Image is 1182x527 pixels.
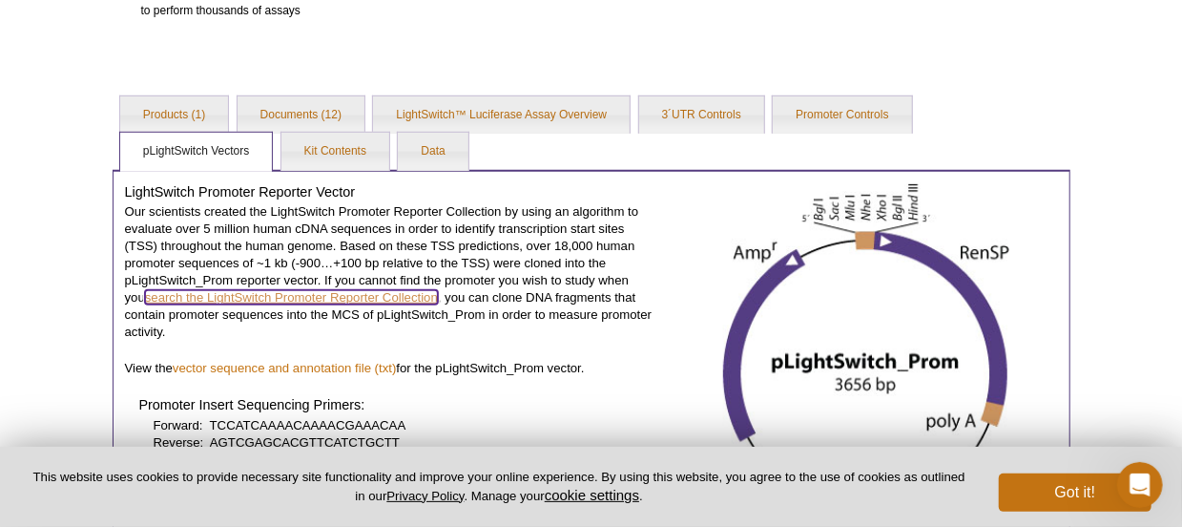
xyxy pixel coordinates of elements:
a: Promoter Controls [773,96,911,135]
h4: Promoter Insert Sequencing Primers: [139,396,661,413]
p: Our scientists created the LightSwitch Promoter Reporter Collection by using an algorithm to eval... [125,203,661,341]
img: pLightSwitch_Prom vector diagram [723,183,1009,509]
a: vector sequence and annotation file (txt) [173,361,397,375]
a: pLightSwitch Vectors [120,133,272,171]
a: Data [398,133,467,171]
a: search the LightSwitch Promoter Reporter Collection [145,290,438,305]
button: Got it! [999,474,1151,512]
a: Documents (12) [238,96,364,135]
button: cookie settings [545,487,639,503]
p: View the for the pLightSwitch_Prom vector. [125,360,661,377]
a: Privacy Policy [386,489,464,503]
a: Kit Contents [281,133,389,171]
a: LightSwitch™ Luciferase Assay Overview [373,96,630,135]
iframe: Intercom live chat [1117,462,1163,508]
a: 3´UTR Controls [639,96,764,135]
h4: LightSwitch Promoter Reporter Vector [125,183,661,200]
p: This website uses cookies to provide necessary site functionality and improve your online experie... [31,469,967,505]
a: Products (1) [120,96,228,135]
p: Forward: TCCATCAAAACAAAACGAAACAA Reverse: AGTCGAGCACGTTCATCTGCTT [154,417,661,452]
